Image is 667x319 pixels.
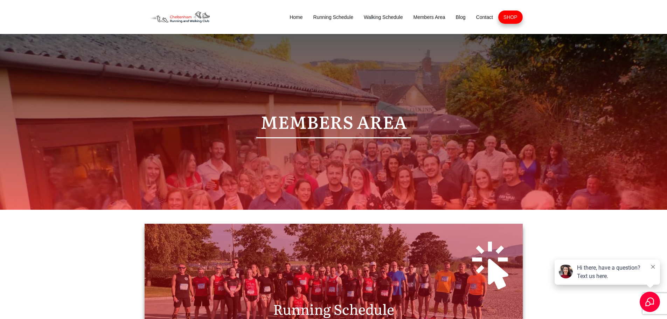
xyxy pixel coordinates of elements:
a: SHOP [503,12,517,22]
a: Blog [456,12,466,22]
p: Members Area [152,106,515,137]
a: Walking Schedule [364,12,403,22]
a: Members Area [413,12,445,22]
a: Contact [476,12,493,22]
a: Running Schedule [313,12,353,22]
span: Running Schedule [273,298,394,319]
a: Home [290,12,303,22]
img: Decathlon [145,7,215,27]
